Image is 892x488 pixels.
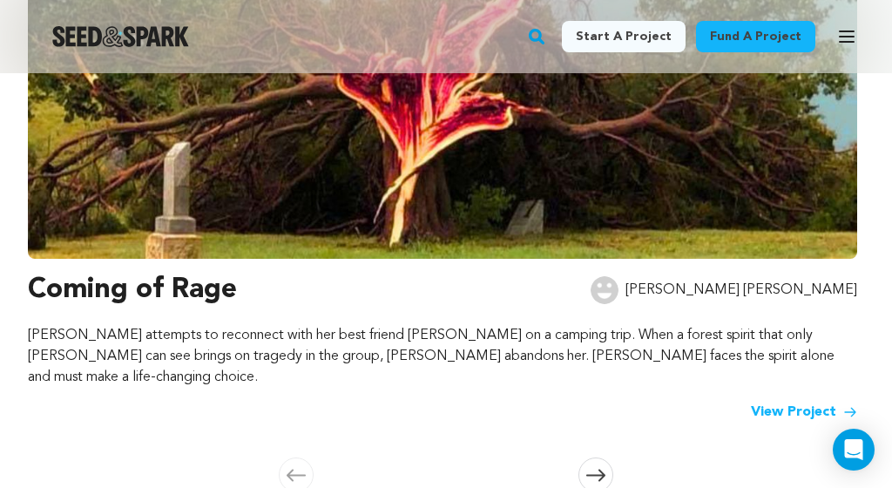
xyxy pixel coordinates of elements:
[625,280,857,301] p: [PERSON_NAME] [PERSON_NAME]
[751,402,857,423] a: View Project
[28,269,237,311] h3: Coming of Rage
[52,26,189,47] img: Seed&Spark Logo Dark Mode
[591,276,618,304] img: user.png
[52,26,189,47] a: Seed&Spark Homepage
[833,429,875,471] div: Open Intercom Messenger
[562,21,686,52] a: Start a project
[28,325,857,388] p: [PERSON_NAME] attempts to reconnect with her best friend [PERSON_NAME] on a camping trip. When a ...
[696,21,815,52] a: Fund a project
